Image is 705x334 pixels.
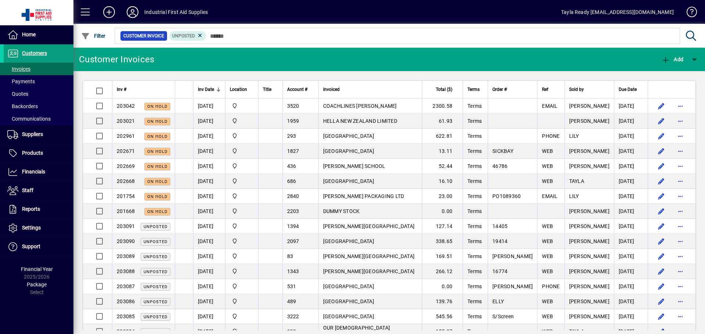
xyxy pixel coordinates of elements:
span: [GEOGRAPHIC_DATA] [323,133,374,139]
span: [GEOGRAPHIC_DATA] [323,313,374,319]
td: [DATE] [193,264,225,279]
button: Edit [655,220,667,232]
button: More options [675,175,686,187]
span: Terms [467,268,482,274]
span: 1394 [287,223,299,229]
span: INDUSTRIAL FIRST AID SUPPLIES LTD [230,162,254,170]
div: Inv Date [198,85,221,93]
span: 201668 [117,208,135,214]
div: Inv # [117,85,170,93]
td: 139.76 [422,294,463,309]
span: INDUSTRIAL FIRST AID SUPPLIES LTD [230,312,254,320]
span: Settings [22,225,41,231]
button: Edit [655,205,667,217]
span: Terms [467,283,482,289]
td: [DATE] [614,129,648,144]
a: Payments [4,75,73,88]
span: Terms [467,208,482,214]
td: 0.00 [422,204,463,219]
span: Financial Year [21,266,53,272]
span: WEB [542,268,553,274]
button: Edit [655,235,667,247]
span: [GEOGRAPHIC_DATA] [323,178,374,184]
a: Settings [4,219,73,237]
span: INDUSTRIAL FIRST AID SUPPLIES LTD [230,102,254,110]
td: 61.93 [422,114,463,129]
button: Profile [121,5,144,19]
span: Terms [467,103,482,109]
span: Terms [467,178,482,184]
div: Industrial First Aid Supplies [144,6,208,18]
button: More options [675,100,686,112]
td: [DATE] [614,279,648,294]
span: Terms [467,238,482,244]
span: 203088 [117,268,135,274]
span: Ref [542,85,548,93]
span: Sold by [569,85,584,93]
span: INDUSTRIAL FIRST AID SUPPLIES LTD [230,207,254,215]
td: [DATE] [193,114,225,129]
td: [DATE] [193,294,225,309]
span: S/Screen [492,313,514,319]
td: [DATE] [614,309,648,324]
td: [DATE] [614,159,648,174]
span: Account # [287,85,307,93]
a: Quotes [4,88,73,100]
div: Title [263,85,278,93]
span: LILY [569,133,579,139]
span: 203089 [117,253,135,259]
span: [PERSON_NAME] [569,148,610,154]
span: 2097 [287,238,299,244]
span: INDUSTRIAL FIRST AID SUPPLIES LTD [230,132,254,140]
span: WEB [542,223,553,229]
div: Total ($) [427,85,459,93]
td: [DATE] [193,279,225,294]
td: 127.14 [422,219,463,234]
span: Terms [467,193,482,199]
span: INDUSTRIAL FIRST AID SUPPLIES LTD [230,252,254,260]
button: More options [675,145,686,157]
a: Home [4,26,73,44]
span: PHONE [542,283,560,289]
span: PO1089360 [492,193,521,199]
span: 436 [287,163,296,169]
td: [DATE] [193,249,225,264]
span: On hold [147,179,167,184]
button: Add [659,53,685,66]
span: WEB [542,178,553,184]
td: 2300.58 [422,99,463,114]
a: Staff [4,181,73,200]
td: [DATE] [614,234,648,249]
span: PHONE [542,133,560,139]
div: Invoiced [323,85,418,93]
span: 1959 [287,118,299,124]
span: [PERSON_NAME] [569,313,610,319]
span: DUMMY STOCK [323,208,360,214]
span: 531 [287,283,296,289]
span: Customers [22,50,47,56]
span: 203042 [117,103,135,109]
span: Due Date [619,85,637,93]
button: Edit [655,311,667,322]
span: SICKBAY [492,148,513,154]
span: [GEOGRAPHIC_DATA] [323,283,374,289]
td: [DATE] [193,144,225,159]
span: 16774 [492,268,507,274]
button: Edit [655,265,667,277]
span: 202961 [117,133,135,139]
span: [PERSON_NAME][GEOGRAPHIC_DATA] [323,268,415,274]
span: 203086 [117,298,135,304]
span: 3222 [287,313,299,319]
span: Terms [467,118,482,124]
td: [DATE] [614,174,648,189]
span: On hold [147,194,167,199]
span: INDUSTRIAL FIRST AID SUPPLIES LTD [230,237,254,245]
td: 16.10 [422,174,463,189]
span: Payments [7,78,35,84]
span: Terms [467,298,482,304]
span: On hold [147,119,167,124]
span: ELLY [492,298,504,304]
span: [PERSON_NAME] [569,283,610,289]
button: Edit [655,130,667,142]
span: 203090 [117,238,135,244]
